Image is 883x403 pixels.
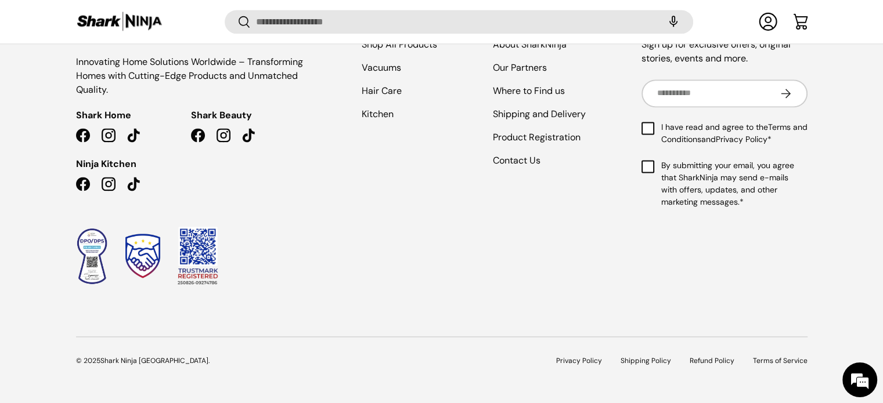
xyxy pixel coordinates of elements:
a: Shipping Policy [621,356,671,365]
a: Shipping and Delivery [493,108,586,120]
span: Shark Beauty [191,108,252,122]
span: Ninja Kitchen [76,157,136,171]
a: Vacuums [362,61,401,74]
span: Shark Home [76,108,131,122]
a: Product Registration [493,131,581,143]
a: Contact Us [493,154,540,166]
a: Shark Ninja [GEOGRAPHIC_DATA] [100,356,208,365]
a: Privacy Policy [556,356,602,365]
img: Trustmark QR [178,227,218,285]
a: Our Partners [493,61,547,74]
a: Refund Policy [690,356,734,365]
span: By submitting your email, you agree that SharkNinja may send e-mails with offers, updates, and ot... [661,159,808,208]
a: Where to Find us [493,85,565,97]
a: Terms of Service [753,356,808,365]
a: Terms and Conditions [661,122,808,144]
div: Leave a message [60,65,195,80]
a: Kitchen [362,108,394,120]
p: Sign up for exclusive offers, original stories, events and more. [641,38,808,66]
a: Privacy Policy [716,134,767,144]
div: Minimize live chat window [190,6,218,34]
em: Submit [170,315,211,331]
a: About SharkNinja [493,38,567,50]
span: I have read and agree to the and * [661,121,808,146]
img: Shark Ninja Philippines [76,10,163,33]
a: Shop All Products [362,38,437,50]
img: Data Privacy Seal [76,227,108,285]
span: We are offline. Please leave us a message. [24,125,203,242]
p: Innovating Home Solutions Worldwide – Transforming Homes with Cutting-Edge Products and Unmatched... [76,55,306,97]
textarea: Type your message and click 'Submit' [6,275,221,315]
img: Trustmark Seal [125,234,160,278]
speech-search-button: Search by voice [655,9,692,35]
a: Hair Care [362,85,402,97]
span: © 2025 . [76,356,210,365]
